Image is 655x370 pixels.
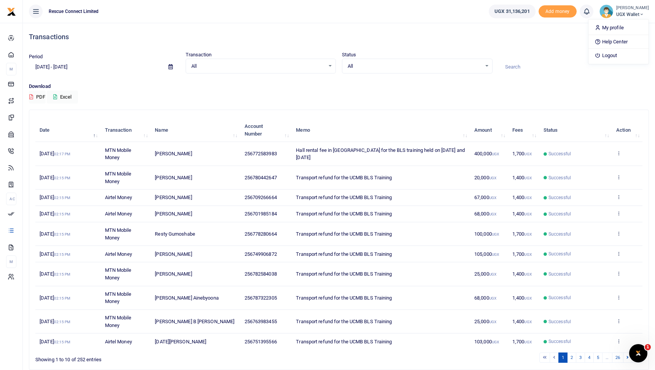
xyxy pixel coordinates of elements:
span: 105,000 [474,251,499,257]
small: 02:15 PM [54,232,71,236]
span: [PERSON_NAME] [155,251,192,257]
span: Transport refund for the UCMB BLS Training [296,251,392,257]
span: Airtel Money [105,251,132,257]
span: 256778280664 [245,231,277,237]
a: 1 [558,352,568,363]
small: 02:17 PM [54,152,71,156]
span: [PERSON_NAME] [155,211,192,217]
li: M [6,63,16,75]
span: All [191,62,325,70]
label: Transaction [186,51,212,59]
small: UGX [489,320,496,324]
th: Memo: activate to sort column ascending [292,118,470,142]
span: Transport refund for the UCMB BLS Training [296,231,392,237]
span: 256763983455 [245,319,277,324]
small: UGX [524,320,531,324]
small: [PERSON_NAME] [616,5,649,11]
a: My profile [588,22,649,33]
span: 67,000 [474,195,496,200]
span: [DATE][PERSON_NAME] [155,339,206,344]
small: 02:15 PM [54,340,71,344]
small: UGX [524,232,531,236]
a: profile-user [PERSON_NAME] UGX Wallet [599,5,649,18]
span: Successful [548,174,571,181]
small: UGX [489,272,496,276]
span: [DATE] [40,271,70,277]
span: 256772583983 [245,151,277,156]
small: UGX [489,176,496,180]
span: MTN Mobile Money [105,291,132,305]
a: Logout [588,50,649,61]
small: UGX [492,232,499,236]
span: [DATE] [40,319,70,324]
span: All [348,62,482,70]
span: 256780442647 [245,175,277,180]
span: Successful [548,231,571,238]
span: [DATE] [40,195,70,200]
span: Rescue Connect Limited [46,8,102,15]
span: 25,000 [474,319,496,324]
h4: Transactions [29,33,649,41]
span: 1,700 [512,231,532,237]
span: 256749906872 [245,251,277,257]
a: 4 [585,352,594,363]
small: 02:15 PM [54,320,71,324]
th: Action: activate to sort column ascending [612,118,642,142]
small: 02:15 PM [54,196,71,200]
small: UGX [524,196,531,200]
small: UGX [524,176,531,180]
span: Successful [548,318,571,325]
span: [PERSON_NAME] [155,175,192,180]
a: 2 [567,352,576,363]
span: 1,400 [512,175,532,180]
span: 25,000 [474,271,496,277]
li: Ac [6,193,16,205]
span: Successful [548,150,571,157]
span: Transport refund for the UCMB BLS Training [296,319,392,324]
th: Account Number: activate to sort column ascending [240,118,292,142]
span: 103,000 [474,339,499,344]
li: Wallet ballance [486,5,538,18]
span: [DATE] [40,175,70,180]
span: Transport refund for the UCMB BLS Training [296,211,392,217]
span: Hall rental fee in [GEOGRAPHIC_DATA] for the BLS training held on [DATE] and [DATE] [296,147,465,161]
iframe: Intercom live chat [629,344,647,362]
span: [PERSON_NAME] [155,151,192,156]
span: 1,400 [512,271,532,277]
span: 20,000 [474,175,496,180]
a: 3 [576,352,585,363]
a: Help Center [588,37,649,47]
small: 02:15 PM [54,252,71,257]
span: [PERSON_NAME] [155,271,192,277]
span: 256782584038 [245,271,277,277]
span: Transport refund for the UCMB BLS Training [296,295,392,301]
span: [DATE] [40,295,70,301]
th: Date: activate to sort column descending [35,118,100,142]
span: 68,000 [474,295,496,301]
span: 1,700 [512,251,532,257]
small: UGX [524,152,531,156]
span: MTN Mobile Money [105,315,132,328]
span: 68,000 [474,211,496,217]
span: [DATE] [40,151,70,156]
label: Period [29,53,43,61]
span: Airtel Money [105,195,132,200]
small: UGX [489,196,496,200]
span: 1,400 [512,211,532,217]
span: MTN Mobile Money [105,171,132,184]
th: Fees: activate to sort column ascending [508,118,539,142]
th: Name: activate to sort column ascending [151,118,240,142]
span: [DATE] [40,251,70,257]
small: UGX [524,272,531,276]
span: Add money [539,5,577,18]
small: UGX [489,212,496,216]
span: [DATE] [40,231,70,237]
small: UGX [492,152,499,156]
button: Excel [47,91,78,104]
span: [PERSON_NAME] Ainebyoona [155,295,218,301]
span: 256709266664 [245,195,277,200]
label: Status [342,51,356,59]
span: [DATE] [40,339,70,344]
span: 1,400 [512,195,532,200]
span: 1,400 [512,295,532,301]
